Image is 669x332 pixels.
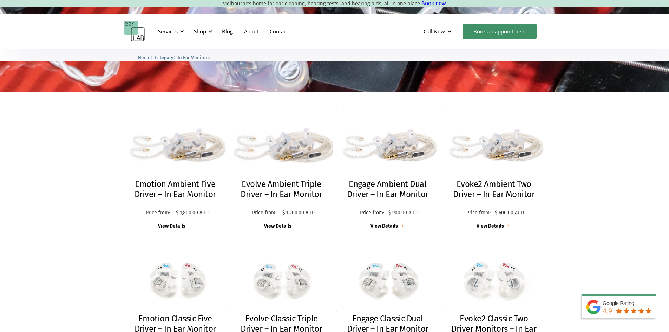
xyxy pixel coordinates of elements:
img: Evoke2 Classic Two Driver Monitors – In Ear Monitor [442,248,545,312]
li: 〉 [155,54,178,61]
p: $ 600.00 AUD [495,210,524,216]
h2: Engage Ambient Dual Driver – In Ear Monitor [343,179,432,200]
a: Contact [264,21,294,41]
a: Evolve Ambient Triple Driver – In Ear MonitorEvolve Ambient Triple Driver – In Ear MonitorPrice f... [230,109,333,230]
span: Category [155,55,173,60]
a: About [238,21,264,41]
div: Shop [190,21,215,42]
a: Category [155,54,173,60]
div: Call Now [418,21,459,42]
img: Emotion Ambient Five Driver – In Ear Monitor [123,108,228,178]
img: Evolve Classic Triple Driver – In Ear Monitor [230,248,333,312]
img: Emotion Classic Five Driver – In Ear Monitor [124,248,227,312]
h2: Emotion Ambient Five Driver – In Ear Monitor [131,179,220,200]
img: Engage Classic Dual Driver – In Ear Monitor [336,248,439,312]
p: $ 1,800.00 AUD [176,210,209,216]
p: $ 900.00 AUD [388,210,418,216]
a: home [124,21,145,42]
span: In Ear Monitors [178,55,210,60]
a: In Ear Monitors [178,54,210,60]
p: Price from: [464,210,493,216]
a: Home [138,54,150,60]
p: $ 1,200.00 AUD [282,210,315,216]
span: Home [138,55,150,60]
a: Blog [216,21,238,41]
div: Services [158,28,178,35]
a: Engage Ambient Dual Driver – In Ear MonitorEngage Ambient Dual Driver – In Ear MonitorPrice from:... [336,109,439,230]
p: Price from: [142,210,174,216]
li: 〉 [138,54,155,61]
img: Evoke2 Ambient Two Driver – In Ear Monitor [442,109,545,177]
div: Shop [194,28,206,35]
h2: Evolve Ambient Triple Driver – In Ear Monitor [237,179,326,200]
img: Engage Ambient Dual Driver – In Ear Monitor [336,109,439,177]
div: View Details [264,223,291,229]
div: View Details [370,223,398,229]
div: View Details [477,223,504,229]
img: Evolve Ambient Triple Driver – In Ear Monitor [227,106,336,180]
h2: Evoke2 Ambient Two Driver – In Ear Monitor [450,179,538,200]
div: View Details [158,223,185,229]
a: Book an appointment [463,24,537,39]
a: Emotion Ambient Five Driver – In Ear MonitorEmotion Ambient Five Driver – In Ear MonitorPrice fro... [124,109,227,230]
div: Call Now [424,28,445,35]
div: Services [154,21,186,42]
p: Price from: [358,210,387,216]
p: Price from: [248,210,281,216]
a: Evoke2 Ambient Two Driver – In Ear MonitorEvoke2 Ambient Two Driver – In Ear MonitorPrice from:$ ... [442,109,545,230]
